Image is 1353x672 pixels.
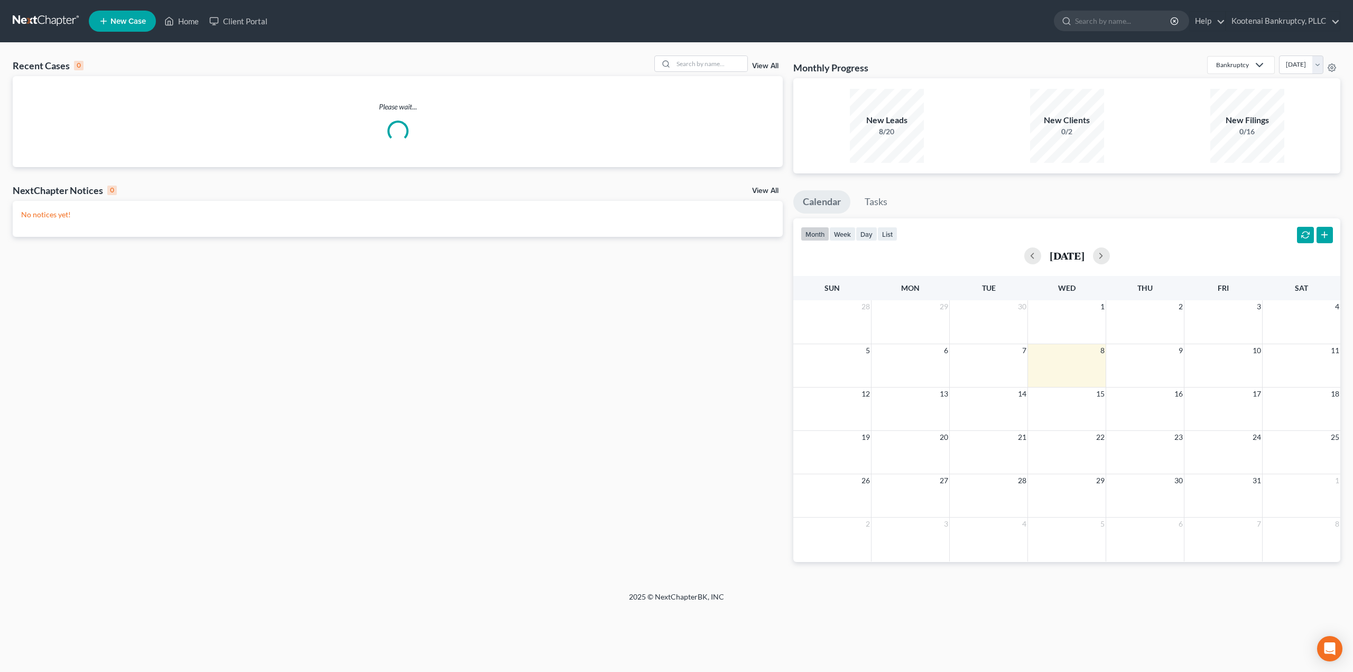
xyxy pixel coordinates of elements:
span: 6 [1178,518,1184,530]
span: 4 [1021,518,1027,530]
span: New Case [110,17,146,25]
span: 20 [939,431,949,444]
span: 8 [1334,518,1340,530]
span: 13 [939,388,949,400]
div: 0/2 [1030,126,1104,137]
div: 8/20 [850,126,924,137]
span: 5 [865,344,871,357]
span: 1 [1334,474,1340,487]
button: day [856,227,877,241]
a: Client Portal [204,12,273,31]
span: 4 [1334,300,1340,313]
h3: Monthly Progress [793,61,868,74]
span: 22 [1095,431,1106,444]
span: 29 [1095,474,1106,487]
span: 3 [1256,300,1262,313]
span: 15 [1095,388,1106,400]
span: 10 [1252,344,1262,357]
span: Wed [1058,283,1076,292]
span: 25 [1330,431,1340,444]
span: 23 [1173,431,1184,444]
span: 2 [865,518,871,530]
span: Thu [1137,283,1153,292]
span: 29 [939,300,949,313]
span: 30 [1017,300,1027,313]
span: 2 [1178,300,1184,313]
input: Search by name... [673,56,747,71]
div: 0/16 [1210,126,1284,137]
span: 26 [860,474,871,487]
div: 0 [74,61,84,70]
button: list [877,227,897,241]
button: week [829,227,856,241]
span: 30 [1173,474,1184,487]
h2: [DATE] [1050,250,1085,261]
span: 14 [1017,388,1027,400]
a: Home [159,12,204,31]
a: Tasks [855,190,897,214]
input: Search by name... [1075,11,1172,31]
div: Open Intercom Messenger [1317,636,1342,661]
span: Tue [982,283,996,292]
a: Kootenai Bankruptcy, PLLC [1226,12,1340,31]
button: month [801,227,829,241]
span: 28 [1017,474,1027,487]
span: 31 [1252,474,1262,487]
a: Help [1190,12,1225,31]
span: Mon [901,283,920,292]
div: Recent Cases [13,59,84,72]
span: 9 [1178,344,1184,357]
span: 7 [1021,344,1027,357]
div: New Clients [1030,114,1104,126]
div: NextChapter Notices [13,184,117,197]
a: Calendar [793,190,850,214]
a: View All [752,187,779,195]
span: 21 [1017,431,1027,444]
p: No notices yet! [21,209,774,220]
div: New Filings [1210,114,1284,126]
span: 6 [943,344,949,357]
span: 12 [860,388,871,400]
span: 11 [1330,344,1340,357]
span: 7 [1256,518,1262,530]
div: Bankruptcy [1216,60,1249,69]
div: 0 [107,186,117,195]
p: Please wait... [13,102,783,112]
span: 24 [1252,431,1262,444]
span: Sat [1295,283,1308,292]
span: 1 [1099,300,1106,313]
span: 5 [1099,518,1106,530]
span: 28 [860,300,871,313]
span: 27 [939,474,949,487]
div: New Leads [850,114,924,126]
span: 17 [1252,388,1262,400]
div: 2025 © NextChapterBK, INC [375,592,978,611]
span: 3 [943,518,949,530]
span: 8 [1099,344,1106,357]
span: 18 [1330,388,1340,400]
span: Fri [1218,283,1229,292]
span: 16 [1173,388,1184,400]
a: View All [752,62,779,70]
span: 19 [860,431,871,444]
span: Sun [824,283,840,292]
